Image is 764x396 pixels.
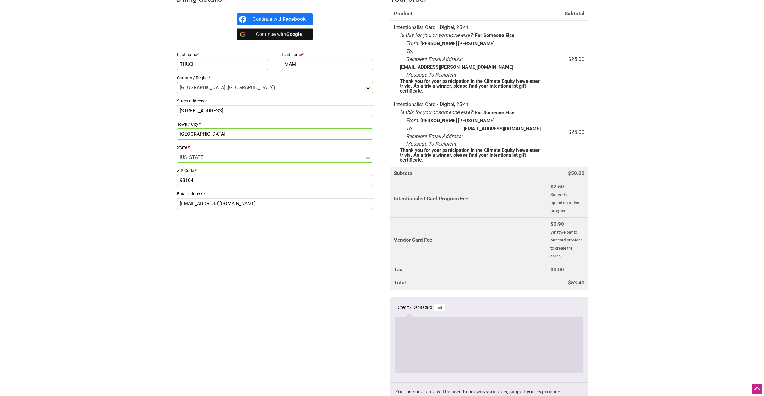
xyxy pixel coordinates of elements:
[406,71,457,79] dt: Message To Recipient:
[752,384,762,394] div: Scroll Back to Top
[390,276,547,290] th: Total
[177,166,373,175] label: ZIP Code
[252,28,306,40] div: Continue with
[390,263,547,276] th: Tax
[283,17,306,22] b: Facebook
[390,20,547,98] td: Intentionalist Card - Digital, 25
[177,105,373,116] input: House number and street name
[568,56,585,62] bdi: 25.00
[568,129,571,135] span: $
[568,170,571,176] span: $
[550,230,582,259] small: What we pay to our card provider to create the cards.
[390,7,547,21] th: Product
[406,39,419,47] dt: From:
[406,133,463,140] dt: Recipient Email Address:
[550,266,554,272] span: $
[177,97,373,105] label: Street address
[420,118,457,123] p: [PERSON_NAME]
[568,129,585,135] bdi: 25.00
[464,127,541,131] p: [EMAIL_ADDRESS][DOMAIN_NAME]
[399,320,579,368] iframe: Secure payment input frame
[550,221,564,227] bdi: 0.90
[458,118,494,123] p: [PERSON_NAME]
[177,82,373,93] span: United States (US)
[400,108,474,116] dt: Is this for you or someone else?:
[550,184,554,190] span: $
[406,117,419,124] dt: From:
[568,56,571,62] span: $
[177,74,373,82] label: Country / Region
[550,192,579,213] small: Supports operation of the program.
[286,31,302,37] b: Google
[390,180,547,217] th: Intentionalist Card Program Fee
[462,24,469,30] strong: × 1
[177,152,373,162] span: Washington
[547,7,588,21] th: Subtotal
[177,120,373,128] label: Town / City
[568,280,585,286] bdi: 53.40
[400,148,544,162] p: Thank you for your participation in the Climate Equity Newsletter trivia. As a trivia winner, ple...
[550,184,564,190] bdi: 2.50
[458,41,494,46] p: [PERSON_NAME]
[420,41,457,46] p: [PERSON_NAME]
[398,304,445,311] label: Credit / Debit Card
[568,280,571,286] span: $
[462,101,469,107] strong: × 1
[252,13,306,25] div: Continue with
[390,167,547,180] th: Subtotal
[434,304,445,311] img: Credit / Debit Card
[400,31,474,39] dt: Is this for you or someone else?:
[177,190,373,198] label: Email address
[237,13,313,25] a: Continue with <b>Facebook</b>
[390,98,547,167] td: Intentionalist Card - Digital, 25
[282,50,373,59] label: Last name
[177,82,373,93] span: Country / Region
[177,152,373,163] span: State
[177,143,373,152] label: State
[390,217,547,263] th: Vendor Card Fee
[550,266,564,272] bdi: 0.00
[475,33,514,38] p: For Someone Else
[406,55,463,63] dt: Recipient Email Address:
[475,110,514,115] p: For Someone Else
[568,170,585,176] bdi: 50.00
[237,28,313,40] a: Continue with <b>Google</b>
[400,65,513,70] p: [EMAIL_ADDRESS][PERSON_NAME][DOMAIN_NAME]
[550,221,554,227] span: $
[400,79,544,93] p: Thank you for your participation in the Climate Equity Newsletter trivia. As a trivia winner, ple...
[406,125,413,133] dt: To:
[177,50,268,59] label: First name
[406,140,457,148] dt: Message To Recipient:
[406,48,413,55] dt: To:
